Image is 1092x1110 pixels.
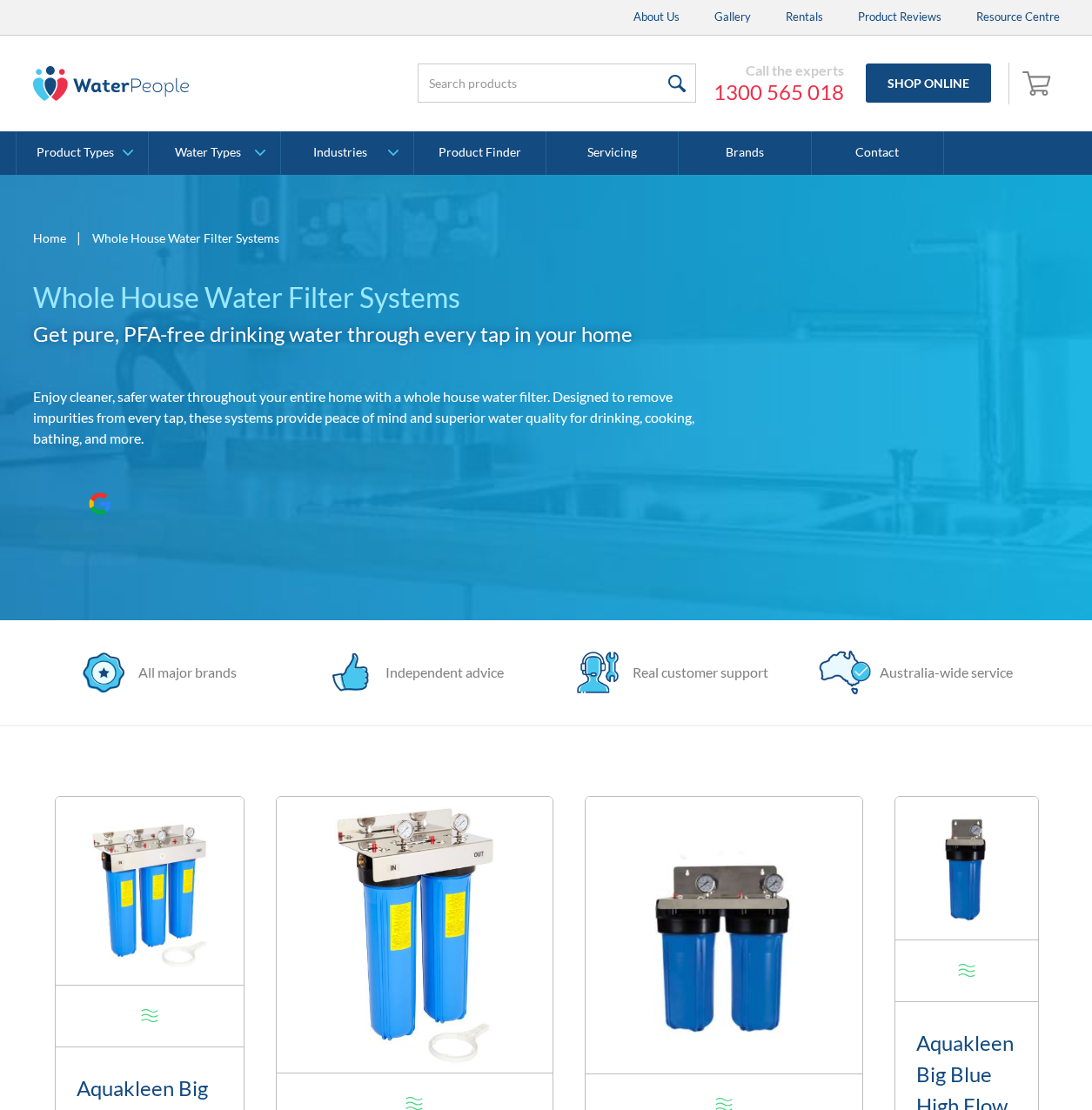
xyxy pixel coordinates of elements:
div: Product Types [37,145,114,160]
img: Aquakleen Big Blue High Flow Triple 20” Whole House Filter System [56,797,244,985]
a: Open cart [1018,63,1060,104]
div: Whole House Water Filter Systems [92,229,279,247]
img: Aquakleen Big Blue High Flow Single 10" [895,797,1038,939]
p: Enjoy cleaner, safer water throughout your entire home with a whole house water filter. Designed ... [33,386,701,449]
input: Search products [418,64,696,103]
a: Industries [281,131,412,175]
a: Contact [812,131,944,175]
div: Real customer support [624,662,768,683]
div: All major brands [130,662,237,683]
a: Shop Online [866,64,991,103]
img: shopping cart [1022,69,1055,97]
a: 1300 565 018 [713,79,844,105]
a: Product Types [17,131,148,175]
div: Call the experts [713,62,844,79]
img: Aquakleen Big Blue High Flow Twin 20” Whole House Filter System [277,797,553,1073]
div: Independent advice [377,662,504,683]
a: Home [33,229,66,247]
a: Water Types [149,131,280,175]
a: Brands [679,131,811,175]
img: The Water People [33,66,190,101]
div: Water Types [175,145,241,160]
a: Servicing [546,131,679,175]
h2: Get pure, PFA-free drinking water through every tap in your home [33,318,701,350]
img: Aquakleen Big Blue High Flow Twin 10" [586,797,862,1073]
h1: Whole House Water Filter Systems [33,277,701,318]
div: Australia-wide service [871,662,1013,683]
div: | [75,227,84,248]
div: Industries [313,145,367,160]
a: Product Finder [414,131,546,175]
